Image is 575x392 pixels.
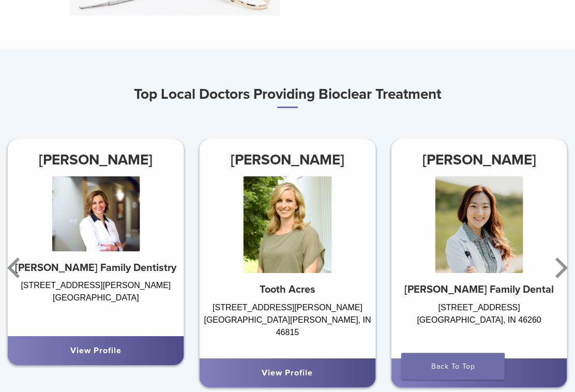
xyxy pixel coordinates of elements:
[200,302,376,349] div: [STREET_ADDRESS][PERSON_NAME] [GEOGRAPHIC_DATA][PERSON_NAME], IN 46815
[391,302,567,349] div: [STREET_ADDRESS] [GEOGRAPHIC_DATA], IN 46260
[453,368,505,379] a: View Profile
[391,148,567,173] h3: [PERSON_NAME]
[404,284,554,296] strong: [PERSON_NAME] Family Dental
[8,148,184,173] h3: [PERSON_NAME]
[70,346,122,356] a: View Profile
[244,177,331,274] img: Dr. Alyssa Fisher
[549,237,570,299] button: Next
[5,237,26,299] button: Previous
[15,262,176,275] strong: [PERSON_NAME] Family Dentistry
[200,148,376,173] h3: [PERSON_NAME]
[8,280,184,326] div: [STREET_ADDRESS][PERSON_NAME] [GEOGRAPHIC_DATA]
[260,284,315,296] strong: Tooth Acres
[401,353,505,380] a: Back To Top
[262,368,313,379] a: View Profile
[52,177,140,251] img: Dr. Urszula Firlik
[435,177,523,274] img: Dr. Jiyun Thompson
